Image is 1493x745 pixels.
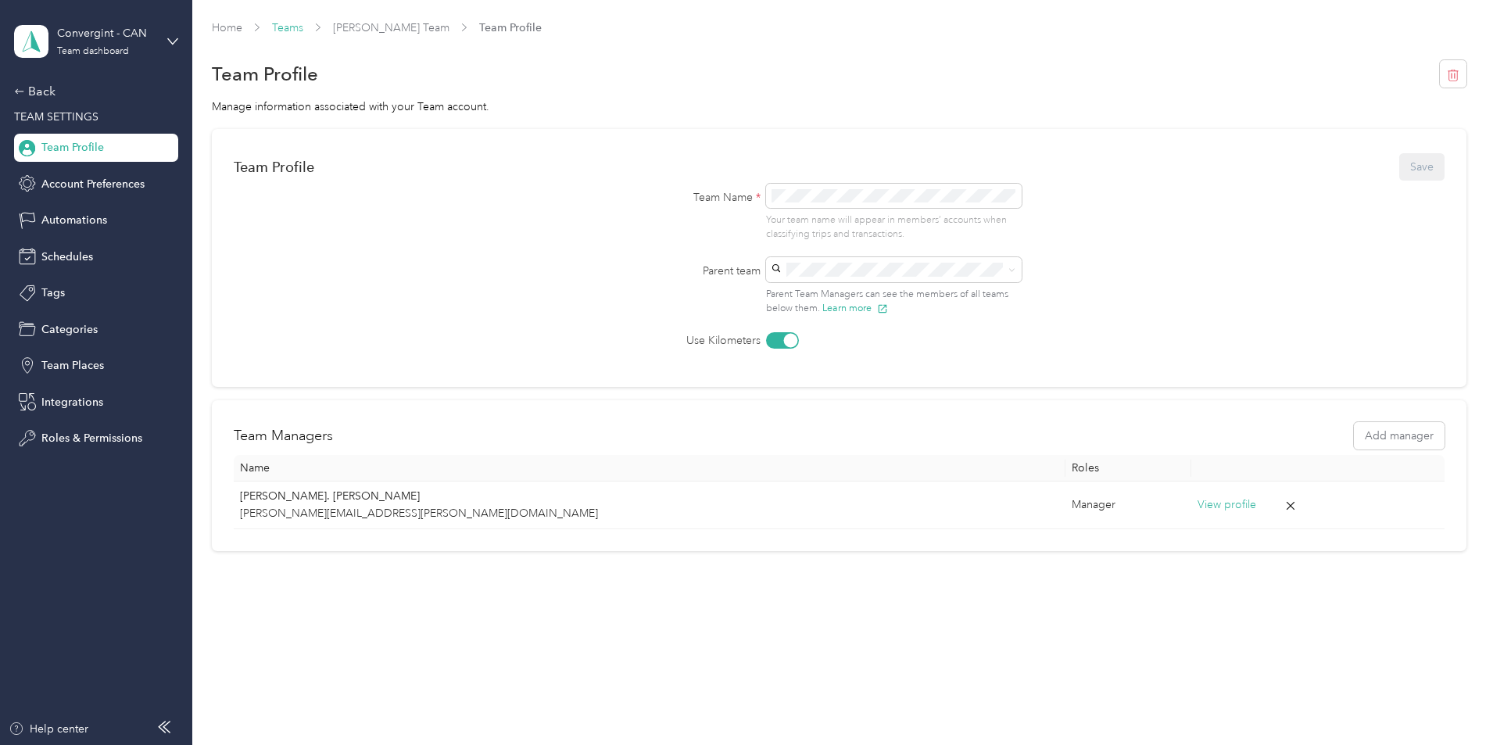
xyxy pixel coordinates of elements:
[41,249,93,265] span: Schedules
[620,189,761,206] label: Team Name
[41,176,145,192] span: Account Preferences
[234,455,1065,482] th: Name
[1065,455,1192,482] th: Roles
[620,263,761,279] label: Parent team
[240,488,1059,505] p: [PERSON_NAME]. [PERSON_NAME]
[272,21,303,34] a: Teams
[57,47,129,56] div: Team dashboard
[41,357,104,374] span: Team Places
[41,212,107,228] span: Automations
[620,332,761,349] label: Use Kilometers
[766,288,1008,315] span: Parent Team Managers can see the members of all teams below them.
[234,159,314,175] div: Team Profile
[1354,422,1445,450] button: Add manager
[822,301,888,315] button: Learn more
[1405,657,1493,745] iframe: Everlance-gr Chat Button Frame
[212,21,242,34] a: Home
[234,425,333,446] h2: Team Managers
[240,505,1059,522] p: [PERSON_NAME][EMAIL_ADDRESS][PERSON_NAME][DOMAIN_NAME]
[333,21,449,34] a: [PERSON_NAME] Team
[57,25,155,41] div: Convergint - CAN
[212,98,1466,115] div: Manage information associated with your Team account.
[212,66,318,82] h1: Team Profile
[41,394,103,410] span: Integrations
[14,82,170,101] div: Back
[41,139,104,156] span: Team Profile
[41,321,98,338] span: Categories
[9,721,88,737] button: Help center
[41,430,142,446] span: Roles & Permissions
[41,285,65,301] span: Tags
[766,213,1022,241] p: Your team name will appear in members’ accounts when classifying trips and transactions.
[14,110,98,124] span: TEAM SETTINGS
[1072,496,1186,514] div: Manager
[479,20,542,36] span: Team Profile
[1198,496,1256,514] button: View profile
